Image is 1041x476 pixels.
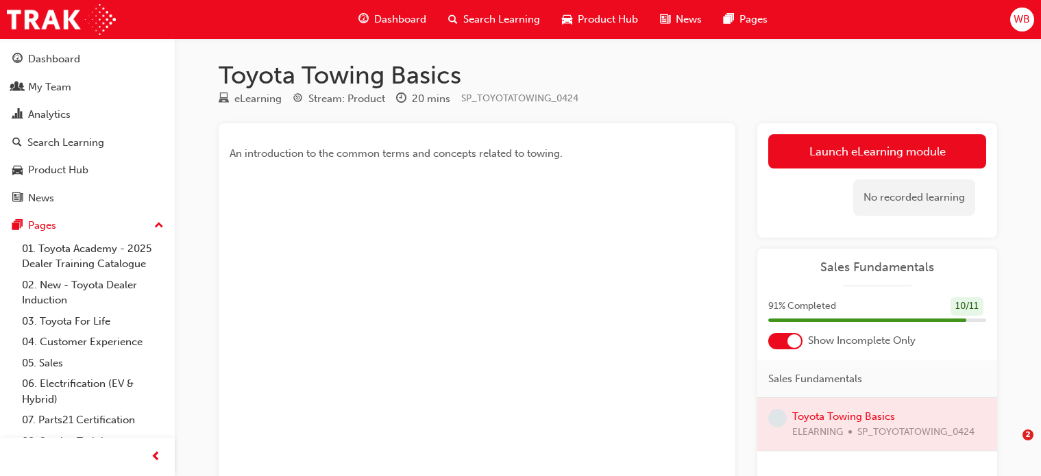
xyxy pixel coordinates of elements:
[1010,8,1034,32] button: WB
[16,331,169,353] a: 04. Customer Experience
[293,90,385,108] div: Stream
[308,91,385,107] div: Stream: Product
[1022,429,1033,440] span: 2
[660,11,670,28] span: news-icon
[5,186,169,211] a: News
[219,90,282,108] div: Type
[463,12,540,27] span: Search Learning
[347,5,437,34] a: guage-iconDashboard
[219,60,997,90] h1: Toyota Towing Basics
[5,47,169,72] a: Dashboard
[28,190,54,206] div: News
[374,12,426,27] span: Dashboard
[808,333,916,349] span: Show Incomplete Only
[27,135,104,151] div: Search Learning
[16,238,169,275] a: 01. Toyota Academy - 2025 Dealer Training Catalogue
[412,91,450,107] div: 20 mins
[12,137,22,149] span: search-icon
[12,53,23,66] span: guage-icon
[578,12,638,27] span: Product Hub
[5,130,169,155] a: Search Learning
[16,311,169,332] a: 03. Toyota For Life
[293,93,303,105] span: target-icon
[461,92,578,104] span: Learning resource code
[739,12,768,27] span: Pages
[28,79,71,95] div: My Team
[28,51,80,67] div: Dashboard
[551,5,649,34] a: car-iconProduct Hub
[676,12,702,27] span: News
[649,5,713,34] a: news-iconNews
[562,11,572,28] span: car-icon
[437,5,551,34] a: search-iconSearch Learning
[12,220,23,232] span: pages-icon
[16,373,169,410] a: 06. Electrification (EV & Hybrid)
[5,75,169,100] a: My Team
[16,275,169,311] a: 02. New - Toyota Dealer Induction
[16,410,169,431] a: 07. Parts21 Certification
[951,297,983,316] div: 10 / 11
[1014,12,1030,27] span: WB
[16,353,169,374] a: 05. Sales
[853,179,975,216] div: No recorded learning
[768,260,986,275] a: Sales Fundamentals
[768,299,836,314] span: 91 % Completed
[5,213,169,238] button: Pages
[28,107,71,123] div: Analytics
[12,109,23,121] span: chart-icon
[12,164,23,177] span: car-icon
[5,102,169,127] a: Analytics
[448,11,458,28] span: search-icon
[768,371,862,387] span: Sales Fundamentals
[12,82,23,94] span: people-icon
[230,147,563,160] span: An introduction to the common terms and concepts related to towing.
[16,431,169,452] a: 08. Service Training
[768,409,787,427] span: learningRecordVerb_NONE-icon
[151,449,161,466] span: prev-icon
[28,162,88,178] div: Product Hub
[768,134,986,168] a: Launch eLearning module
[5,158,169,183] a: Product Hub
[12,192,23,205] span: news-icon
[219,93,229,105] span: learningResourceType_ELEARNING-icon
[28,218,56,234] div: Pages
[154,217,164,235] span: up-icon
[994,429,1027,462] iframe: Intercom live chat
[358,11,369,28] span: guage-icon
[5,44,169,213] button: DashboardMy TeamAnalyticsSearch LearningProduct HubNews
[724,11,734,28] span: pages-icon
[234,91,282,107] div: eLearning
[396,93,406,105] span: clock-icon
[396,90,450,108] div: Duration
[7,4,116,35] img: Trak
[713,5,779,34] a: pages-iconPages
